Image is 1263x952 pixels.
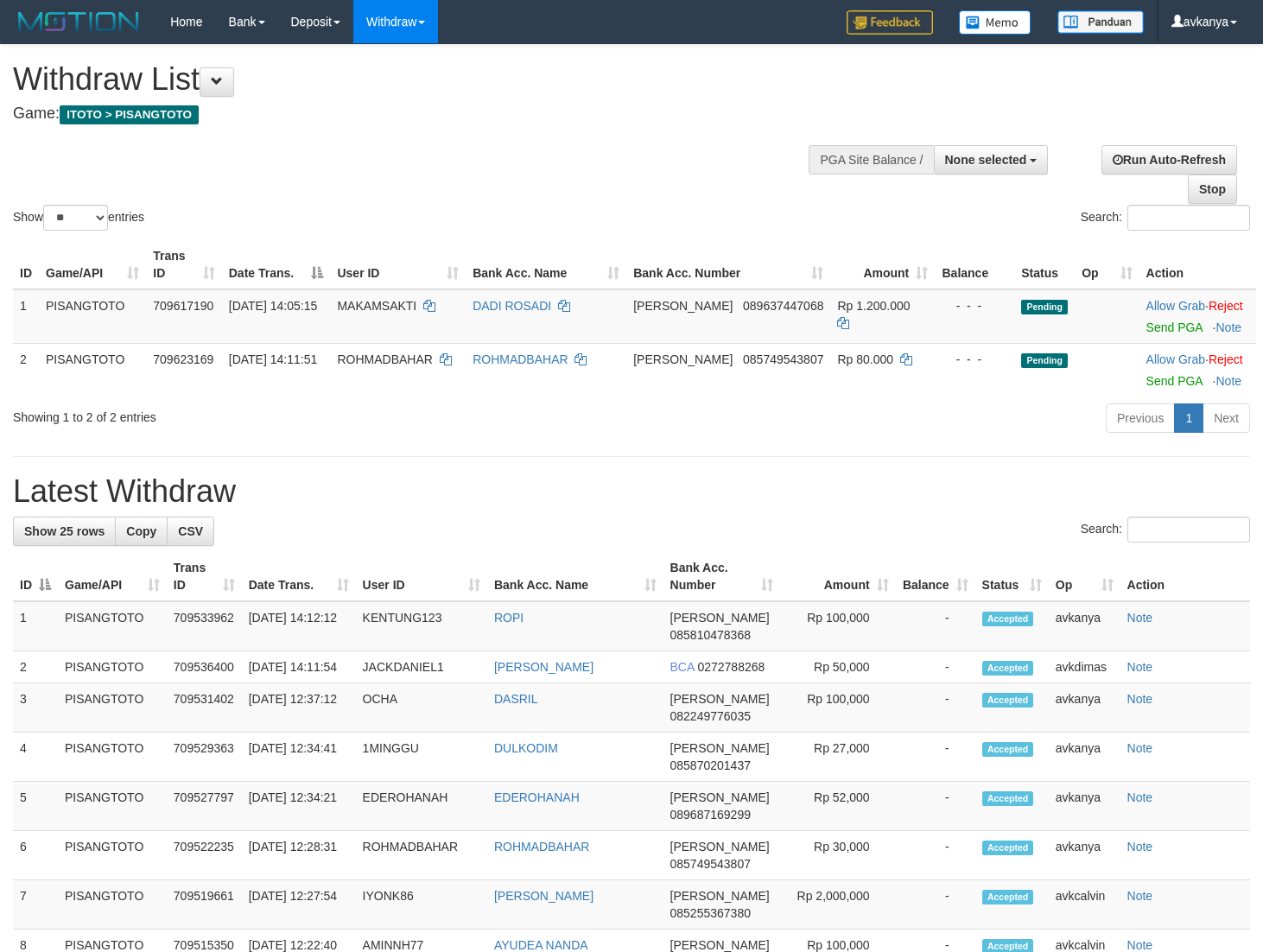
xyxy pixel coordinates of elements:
th: Op: activate to sort column ascending [1075,240,1139,289]
div: Showing 1 to 2 of 2 entries [13,402,513,426]
td: 709533962 [167,601,242,651]
span: [PERSON_NAME] [633,352,733,366]
span: Copy 082249776035 to clipboard [670,709,751,723]
a: Note [1216,321,1242,334]
th: Bank Acc. Name: activate to sort column ascending [466,240,626,289]
span: Copy 085749543807 to clipboard [743,352,823,366]
td: [DATE] 12:37:12 [242,683,356,733]
a: Reject [1209,299,1243,313]
select: Showentries [43,205,108,231]
a: [PERSON_NAME] [494,660,593,674]
th: Balance: activate to sort column ascending [896,552,975,601]
span: Show 25 rows [24,524,105,538]
a: Run Auto-Refresh [1101,145,1237,175]
th: Trans ID: activate to sort column ascending [167,552,242,601]
td: 709531402 [167,683,242,733]
span: [PERSON_NAME] [670,611,770,625]
span: ROHMADBAHAR [337,352,432,366]
td: [DATE] 12:28:31 [242,831,356,880]
td: - [896,880,975,930]
a: Note [1127,660,1153,674]
img: MOTION_logo.png [13,9,144,35]
td: PISANGTOTO [58,601,167,651]
span: Copy 085810478368 to clipboard [670,628,751,642]
a: Send PGA [1146,374,1203,388]
td: 709522235 [167,831,242,880]
th: Trans ID: activate to sort column ascending [146,240,221,289]
span: [PERSON_NAME] [670,840,770,854]
th: User ID: activate to sort column ascending [330,240,466,289]
a: AYUDEA NANDA [494,938,588,952]
th: ID [13,240,39,289]
td: - [896,782,975,831]
td: IYONK86 [356,880,487,930]
td: [DATE] 12:27:54 [242,880,356,930]
td: KENTUNG123 [356,601,487,651]
a: Reject [1209,352,1243,366]
a: ROHMADBAHAR [494,840,589,854]
td: PISANGTOTO [58,683,167,733]
a: ROHMADBAHAR [473,352,568,366]
th: Action [1120,552,1250,601]
img: Button%20Memo.svg [959,10,1031,35]
td: avkanya [1049,683,1120,733]
a: Note [1127,692,1153,706]
div: - - - [942,297,1007,314]
span: Rp 1.200.000 [837,299,910,313]
td: - [896,831,975,880]
td: PISANGTOTO [58,831,167,880]
td: ROHMADBAHAR [356,831,487,880]
td: Rp 50,000 [780,651,896,683]
td: avkanya [1049,601,1120,651]
td: · [1139,343,1256,397]
span: CSV [178,524,203,538]
span: Copy 089687169299 to clipboard [670,808,751,822]
td: - [896,651,975,683]
span: [PERSON_NAME] [670,741,770,755]
span: [PERSON_NAME] [670,692,770,706]
td: avkanya [1049,733,1120,782]
div: - - - [942,351,1007,368]
th: Bank Acc. Number: activate to sort column ascending [663,552,781,601]
td: Rp 27,000 [780,733,896,782]
th: Date Trans.: activate to sort column descending [222,240,331,289]
span: 709617190 [153,299,213,313]
a: Note [1127,889,1153,903]
span: [PERSON_NAME] [670,889,770,903]
a: Note [1216,374,1242,388]
span: Copy 0272788268 to clipboard [697,660,765,674]
span: Copy 085749543807 to clipboard [670,857,751,871]
td: [DATE] 14:11:54 [242,651,356,683]
span: [DATE] 14:05:15 [229,299,317,313]
a: Next [1203,403,1250,433]
span: [PERSON_NAME] [633,299,733,313]
td: avkdimas [1049,651,1120,683]
td: PISANGTOTO [39,289,146,344]
th: Bank Acc. Name: activate to sort column ascending [487,552,663,601]
td: avkanya [1049,831,1120,880]
td: - [896,683,975,733]
td: 1MINGGU [356,733,487,782]
th: User ID: activate to sort column ascending [356,552,487,601]
td: 1 [13,601,58,651]
div: PGA Site Balance / [809,145,933,175]
span: [DATE] 14:11:51 [229,352,317,366]
a: Stop [1188,175,1237,204]
td: Rp 2,000,000 [780,880,896,930]
td: JACKDANIEL1 [356,651,487,683]
td: [DATE] 12:34:41 [242,733,356,782]
h1: Withdraw List [13,62,825,97]
th: Game/API: activate to sort column ascending [58,552,167,601]
th: Date Trans.: activate to sort column ascending [242,552,356,601]
td: 4 [13,733,58,782]
span: Accepted [982,791,1034,806]
td: 5 [13,782,58,831]
span: Accepted [982,612,1034,626]
span: Copy 089637447068 to clipboard [743,299,823,313]
a: DULKODIM [494,741,558,755]
a: Send PGA [1146,321,1203,334]
button: None selected [934,145,1049,175]
span: Accepted [982,890,1034,904]
a: Note [1127,611,1153,625]
a: Note [1127,790,1153,804]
